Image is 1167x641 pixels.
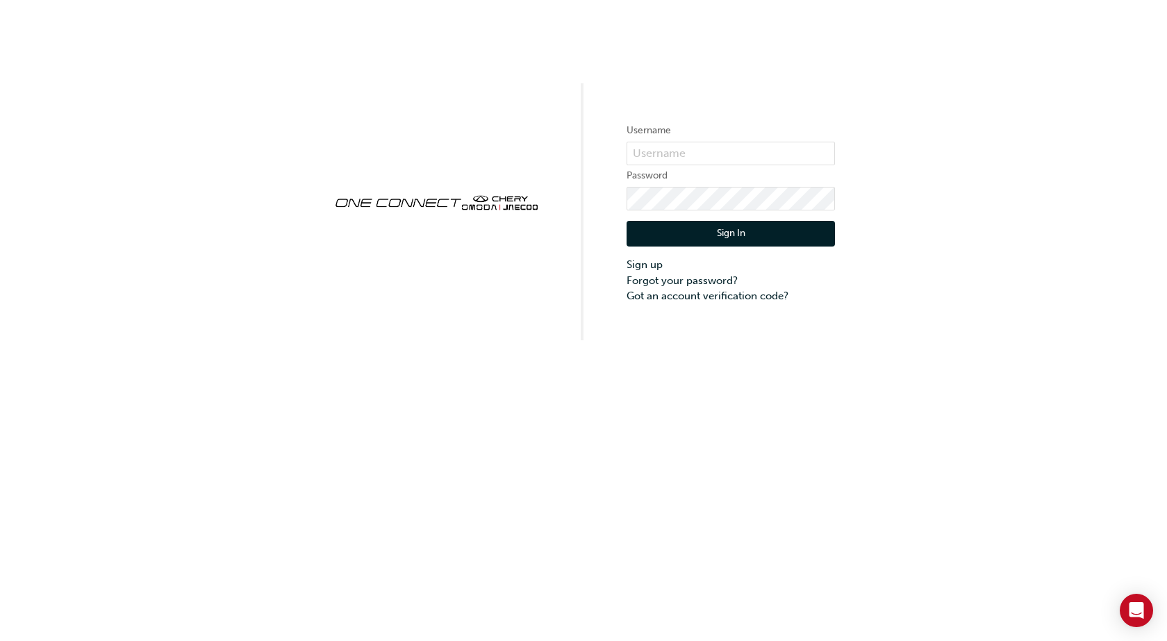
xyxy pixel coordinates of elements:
[627,142,835,165] input: Username
[627,122,835,139] label: Username
[627,167,835,184] label: Password
[627,288,835,304] a: Got an account verification code?
[627,257,835,273] a: Sign up
[627,273,835,289] a: Forgot your password?
[627,221,835,247] button: Sign In
[332,183,540,219] img: oneconnect
[1120,594,1153,627] div: Open Intercom Messenger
